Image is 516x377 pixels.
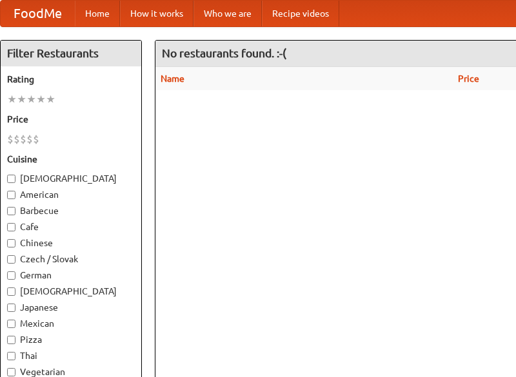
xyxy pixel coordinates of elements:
label: Czech / Slovak [7,253,135,266]
input: Pizza [7,336,15,344]
li: $ [33,132,39,146]
label: Barbecue [7,204,135,217]
a: Home [75,1,120,26]
label: [DEMOGRAPHIC_DATA] [7,285,135,298]
h5: Rating [7,73,135,86]
a: Recipe videos [262,1,339,26]
input: American [7,191,15,199]
li: ★ [36,92,46,106]
input: [DEMOGRAPHIC_DATA] [7,175,15,183]
a: Price [458,73,479,84]
a: How it works [120,1,193,26]
label: [DEMOGRAPHIC_DATA] [7,172,135,185]
label: Chinese [7,237,135,249]
label: German [7,269,135,282]
input: Japanese [7,304,15,312]
h4: Filter Restaurants [1,41,141,66]
li: ★ [26,92,36,106]
li: ★ [7,92,17,106]
a: FoodMe [1,1,75,26]
li: $ [14,132,20,146]
input: Thai [7,352,15,360]
label: Japanese [7,301,135,314]
li: ★ [17,92,26,106]
label: Cafe [7,220,135,233]
li: $ [26,132,33,146]
input: Barbecue [7,207,15,215]
input: Cafe [7,223,15,231]
h5: Price [7,113,135,126]
input: [DEMOGRAPHIC_DATA] [7,287,15,296]
label: American [7,188,135,201]
label: Thai [7,349,135,362]
input: Czech / Slovak [7,255,15,264]
label: Pizza [7,333,135,346]
a: Name [161,73,184,84]
li: $ [20,132,26,146]
input: Mexican [7,320,15,328]
label: Mexican [7,317,135,330]
a: Who we are [193,1,262,26]
input: Vegetarian [7,368,15,376]
input: Chinese [7,239,15,247]
h5: Cuisine [7,153,135,166]
li: ★ [46,92,55,106]
input: German [7,271,15,280]
li: $ [7,132,14,146]
ng-pluralize: No restaurants found. :-( [162,47,286,59]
